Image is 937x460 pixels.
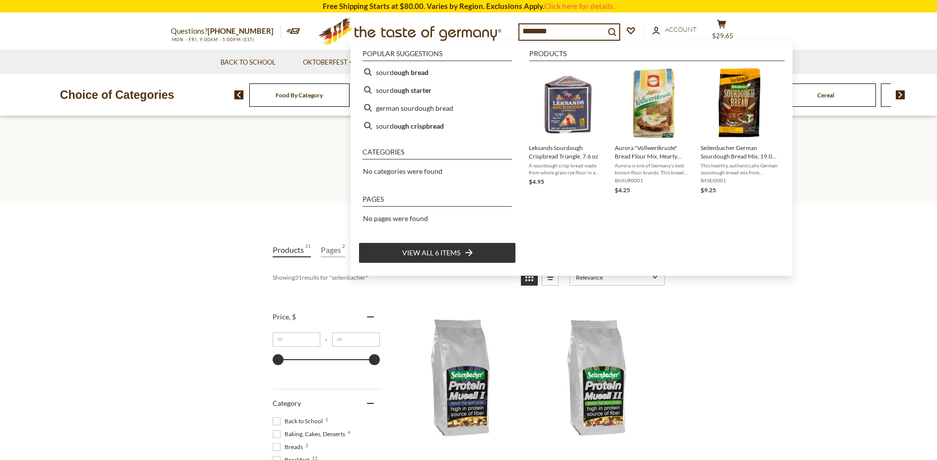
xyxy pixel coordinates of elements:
[325,417,328,422] span: 1
[611,63,697,199] li: Aurora "Vollwertkruste" Bread Flour Mix, Hearty Sourdough and Oat Crust, 17.5 oz
[276,91,323,99] a: Food By Category
[348,430,351,435] span: 4
[359,81,516,99] li: sourdough starter
[652,24,697,35] a: Account
[529,144,607,160] span: Leksands Sourdough Crispbread Triangle, 7.6 oz
[570,269,665,286] a: Sort options
[359,117,516,135] li: sourdough crispbread
[31,161,906,183] h1: Search results
[273,312,296,321] span: Price
[529,178,544,185] span: $4.95
[576,274,649,281] span: Relevance
[234,90,244,99] img: previous arrow
[615,186,630,194] span: $4.25
[542,269,559,286] a: View list mode
[359,63,516,81] li: sourdough bread
[701,186,716,194] span: $9.25
[273,417,326,426] span: Back to School
[525,63,611,199] li: Leksands Sourdough Crispbread Triangle, 7.6 oz
[305,243,311,256] span: 31
[532,67,604,139] img: Leksands Sourdough Crispbread
[273,399,301,407] span: Category
[615,67,693,195] a: Aurora "Vollwertkruste" Bread Flour Mix, Hearty Sourdough and Oat Crust, 17.5 ozAurora is one of ...
[402,247,460,258] span: View all 6 items
[305,443,308,448] span: 2
[171,37,255,42] span: MON - FRI, 9:00AM - 5:00PM (EST)
[273,243,311,257] a: View Products Tab
[896,90,905,99] img: next arrow
[273,332,320,347] input: Minimum value
[395,312,526,444] img: Seitenbacher Protein Muesli I, 16 oz
[394,84,432,96] b: ough starter
[208,26,274,35] a: [PHONE_NUMBER]
[321,243,345,257] a: View Pages Tab
[529,67,607,195] a: Leksands Sourdough CrispbreadLeksands Sourdough Crispbread Triangle, 7.6 ozA sourdough crisp brea...
[362,196,512,207] li: Pages
[521,269,538,286] a: View grid mode
[363,167,442,175] span: No categories were found
[394,67,429,78] b: ough bread
[544,1,615,10] a: Click here for details.
[295,274,302,281] b: 31
[394,120,444,132] b: ough crispbread
[171,25,281,38] p: Questions?
[220,57,276,68] a: Back to School
[531,312,663,444] img: Seitenbacher Protein Muesli II
[359,242,516,263] li: View all 6 items
[615,144,693,160] span: Aurora "Vollwertkruste" Bread Flour Mix, Hearty Sourdough and Oat Crust, 17.5 oz
[701,177,779,184] span: BASEI0001
[529,162,607,176] span: A sourdough crisp bread made from whole grain rye flour in a convenient and unique triangular sha...
[363,214,428,223] span: No pages were found
[615,162,693,176] span: Aurora is one of Germany's best known flour brands. This bread making flour mix contains 71% whea...
[273,443,306,452] span: Breads
[665,25,697,33] span: Account
[697,63,783,199] li: Seitenbacher German Sourdough Bread Mix, 19.0 oz.
[701,162,779,176] span: This healthy, authentically German sourdough bread mix from Seitenbacher contains everything that...
[817,91,834,99] a: Cereal
[362,50,512,61] li: Popular suggestions
[289,312,296,321] span: , $
[332,332,380,347] input: Maximum value
[362,149,512,159] li: Categories
[615,177,693,184] span: BAAUR0001
[359,99,516,117] li: german sourdough bread
[701,144,779,160] span: Seitenbacher German Sourdough Bread Mix, 19.0 oz.
[712,32,733,40] span: $29.65
[273,269,513,286] div: Showing results for " "
[342,243,345,256] span: 2
[303,57,354,68] a: Oktoberfest
[273,430,348,439] span: Baking, Cakes, Desserts
[701,67,779,195] a: Seitenbacher German Sourdough Bread Mix, 19.0 oz.This healthy, authentically German sourdough bre...
[529,50,785,61] li: Products
[320,336,332,343] span: –
[351,41,793,276] div: Instant Search Results
[707,19,737,44] button: $29.65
